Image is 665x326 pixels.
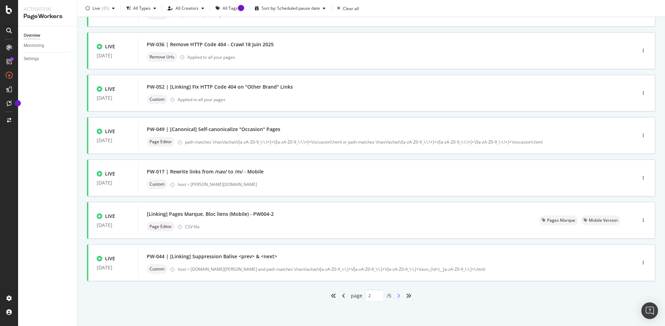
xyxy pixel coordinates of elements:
[178,266,607,272] div: host = [DOMAIN_NAME][PERSON_NAME] and path matches \/nav\/achat\/[a-zA-Z0-9_\-\.]+\/[a-zA-Z0-9_\-...
[339,290,348,301] div: angle-left
[24,13,71,21] div: PageWorkers
[581,215,620,225] div: neutral label
[238,5,244,11] div: Tooltip anchor
[24,55,39,63] div: Settings
[93,6,100,10] div: Live
[11,11,17,17] img: logo_orange.svg
[97,180,130,186] div: [DATE]
[165,3,207,14] button: All Creators
[147,222,175,231] div: neutral label
[185,224,200,230] div: CSV file
[147,168,264,175] div: PW-017 | Rewrite links from /nav/ to /m/ - Mobile
[150,140,172,144] span: Page Editor
[147,126,280,133] div: PW-049 | [Canonical] Self-canonicalize "Occasion" Pages
[97,95,130,101] div: [DATE]
[102,6,109,10] div: ( 45 )
[185,139,607,145] div: path matches \/nav\/achat\/[a-zA-Z0-9_\-\.\+]+\/[a-zA-Z0-9_\-\.\+]+\/occasion\.html or path match...
[105,170,115,177] div: LIVE
[11,18,17,24] img: website_grey.svg
[147,137,175,147] div: neutral label
[328,290,339,301] div: angles-left
[24,55,72,63] a: Settings
[24,6,71,13] div: Activation
[147,95,167,104] div: neutral label
[147,179,167,189] div: neutral label
[87,41,106,46] div: Mots-clés
[150,55,174,59] span: Remove Urls
[547,218,575,222] span: Pages Marque
[105,85,115,92] div: LIVE
[147,264,167,274] div: neutral label
[147,52,177,62] div: neutral label
[105,213,115,220] div: LIVE
[105,128,115,135] div: LIVE
[24,42,44,49] div: Monitoring
[223,6,238,10] div: All Tags
[133,6,151,10] div: All Types
[252,3,328,14] button: Sort by: Scheduled pause date
[150,182,165,186] span: Custom
[97,265,130,270] div: [DATE]
[97,53,130,58] div: [DATE]
[83,3,118,14] button: Live(45)
[24,32,40,39] div: Overview
[97,138,130,143] div: [DATE]
[178,181,607,187] div: host = [PERSON_NAME][DOMAIN_NAME]
[334,3,359,14] button: Clear all
[176,6,199,10] div: All Creators
[15,100,21,106] div: Tooltip anchor
[24,42,72,49] a: Monitoring
[150,267,165,271] span: Custom
[36,41,54,46] div: Domaine
[539,215,578,225] div: neutral label
[18,18,79,24] div: Domaine: [DOMAIN_NAME]
[178,97,225,103] div: Applied to all your pages
[147,83,293,90] div: PW-052 | [Linking] Fix HTTP Code 404 on "Other Brand" Links
[105,255,115,262] div: LIVE
[394,290,403,301] div: angle-right
[213,3,246,14] button: All Tags
[97,222,130,228] div: [DATE]
[150,97,165,101] span: Custom
[79,40,85,46] img: tab_keywords_by_traffic_grey.svg
[589,218,618,222] span: Mobile Version
[147,253,277,260] div: PW-044 | [Linking] Suppression Balise <prev> & <next>
[123,3,159,14] button: All Types
[24,32,72,39] a: Overview
[147,41,274,48] div: PW-036 | Remove HTTP Code 404 - Crawl 18 Juin 2025
[150,225,172,229] span: Page Editor
[343,5,359,11] div: Clear all
[641,302,658,319] div: Open Intercom Messenger
[187,54,235,60] div: Applied to all your pages
[351,290,391,302] div: page / 5
[19,11,34,17] div: v 4.0.25
[28,40,34,46] img: tab_domain_overview_orange.svg
[403,290,414,301] div: angles-right
[105,43,115,50] div: LIVE
[262,6,320,10] div: Sort by: Scheduled pause date
[147,211,274,218] div: [Linking] Pages Marque, Bloc liens (Mobile) - PW004-2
